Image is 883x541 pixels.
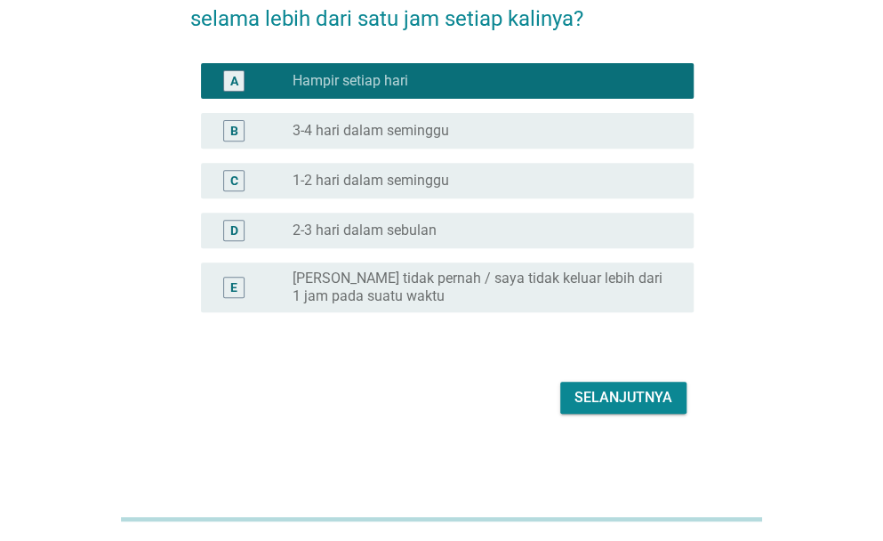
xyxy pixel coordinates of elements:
[230,278,237,296] div: E
[293,270,665,305] label: [PERSON_NAME] tidak pernah / saya tidak keluar lebih dari 1 jam pada suatu waktu
[560,382,686,414] button: Selanjutnya
[230,171,238,190] div: C
[293,222,437,239] label: 2-3 hari dalam sebulan
[230,221,238,239] div: D
[230,71,238,90] div: A
[293,122,449,140] label: 3-4 hari dalam seminggu
[230,121,238,140] div: B
[293,72,408,90] label: Hampir setiap hari
[293,172,449,190] label: 1-2 hari dalam seminggu
[574,387,672,408] div: Selanjutnya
